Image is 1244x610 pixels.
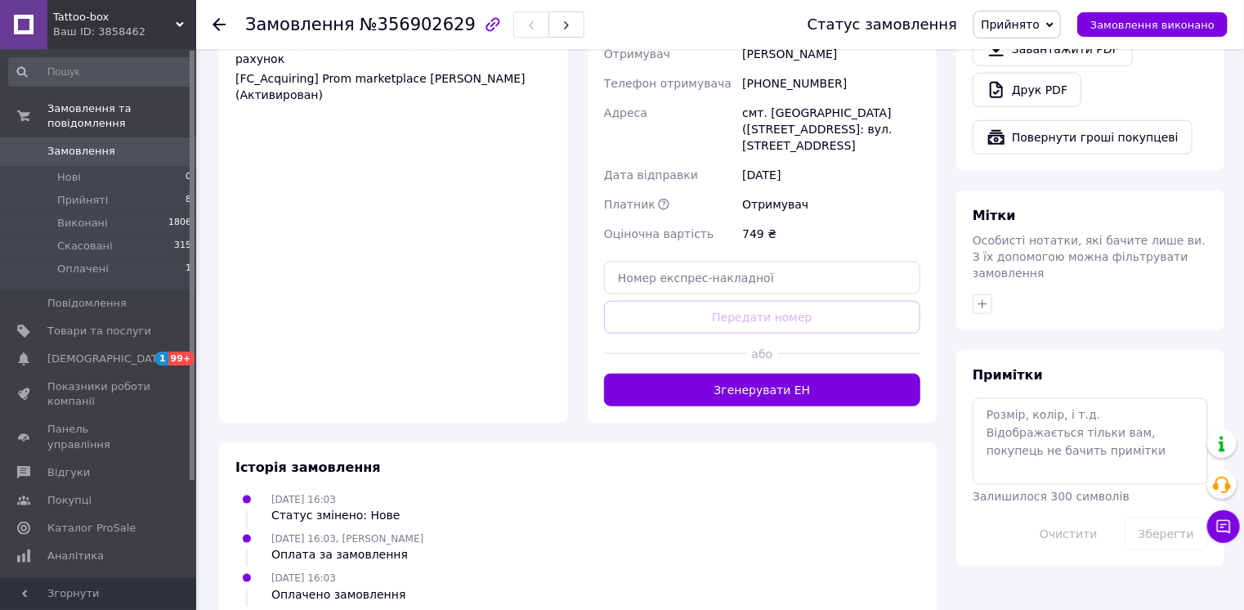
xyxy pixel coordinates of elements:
div: Оплачено замовлення [271,586,405,603]
span: Панель управління [47,422,151,451]
div: 749 ₴ [739,219,924,249]
span: або [746,346,778,362]
span: Нові [57,170,81,185]
span: Скасовані [57,239,113,253]
span: [DATE] 16:03 [271,494,336,505]
span: Каталог ProSale [47,521,136,536]
span: Виконані [57,216,108,231]
span: Tattoo-box [53,10,176,25]
button: Чат з покупцем [1207,510,1240,543]
span: Телефон отримувача [604,77,732,90]
div: Повернутися назад [213,16,226,33]
span: Особисті нотатки, які бачите лише ви. З їх допомогою можна фільтрувати замовлення [973,234,1206,280]
span: [DEMOGRAPHIC_DATA] [47,352,168,366]
button: Замовлення виконано [1077,12,1228,37]
input: Пошук [8,57,193,87]
span: 0 [186,170,191,185]
span: Примітки [973,367,1043,383]
div: смт. [GEOGRAPHIC_DATA] ([STREET_ADDRESS]: вул. [STREET_ADDRESS] [739,98,924,160]
span: Покупці [47,493,92,508]
span: Отримувач [604,47,670,61]
div: Отримувач [739,190,924,219]
div: Статус змінено: Нове [271,507,400,523]
span: Оціночна вартість [604,227,714,240]
span: Повідомлення [47,296,127,311]
span: Дата відправки [604,168,698,182]
div: [FC_Acquiring] Prom marketplace [PERSON_NAME] (Активирован) [235,70,552,103]
span: Залишилося 300 символів [973,490,1130,503]
span: Замовлення та повідомлення [47,101,196,131]
span: Прийняті [57,193,108,208]
span: Замовлення [245,15,355,34]
span: Відгуки [47,465,90,480]
span: [DATE] 16:03, [PERSON_NAME] [271,533,423,545]
span: Аналітика [47,549,104,563]
span: Історія замовлення [235,460,381,475]
button: Повернути гроші покупцеві [973,120,1193,155]
div: [DATE] [739,160,924,190]
span: Товари та послуги [47,324,151,339]
div: Статус замовлення [808,16,958,33]
span: Замовлення [47,144,115,159]
button: Згенерувати ЕН [604,374,920,406]
span: Замовлення виконано [1090,19,1215,31]
span: 1 [155,352,168,366]
span: 1 [186,262,191,276]
span: 99+ [168,352,195,366]
span: №356902629 [360,15,476,34]
input: Номер експрес-накладної [604,262,920,294]
div: Оплата за замовлення [271,546,423,563]
span: Адреса [604,106,647,119]
span: 8 [186,193,191,208]
span: Платник [604,198,656,211]
a: Друк PDF [973,73,1081,107]
div: [PHONE_NUMBER] [739,69,924,98]
span: Оплачені [57,262,109,276]
div: [PERSON_NAME] [739,39,924,69]
span: Прийнято [981,18,1040,31]
div: Кошти будуть зараховані на розрахунковий рахунок [235,34,552,103]
a: Завантажити PDF [973,32,1133,66]
span: [DATE] 16:03 [271,572,336,584]
span: 1806 [168,216,191,231]
span: Показники роботи компанії [47,379,151,409]
div: Ваш ID: 3858462 [53,25,196,39]
span: Мітки [973,208,1016,223]
span: 315 [174,239,191,253]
